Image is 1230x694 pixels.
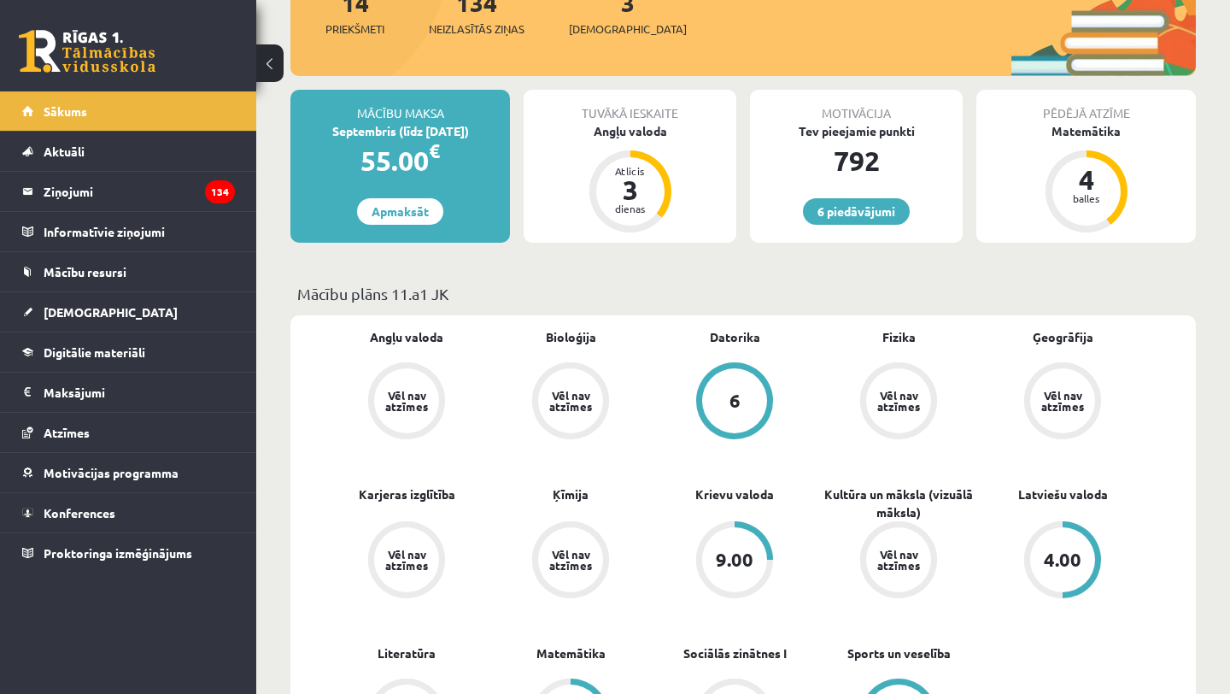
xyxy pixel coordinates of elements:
[729,391,741,410] div: 6
[976,122,1196,235] a: Matemātika 4 balles
[1061,166,1112,193] div: 4
[981,362,1145,443] a: Vēl nav atzīmes
[383,549,430,571] div: Vēl nav atzīmes
[750,90,963,122] div: Motivācija
[325,21,384,38] span: Priekšmeti
[524,122,736,140] div: Angļu valoda
[290,90,510,122] div: Mācību maksa
[383,390,430,412] div: Vēl nav atzīmes
[976,122,1196,140] div: Matemātika
[653,362,817,443] a: 6
[44,264,126,279] span: Mācību resursi
[605,166,656,176] div: Atlicis
[429,21,524,38] span: Neizlasītās ziņas
[44,545,192,561] span: Proktoringa izmēģinājums
[803,198,910,225] a: 6 piedāvājumi
[44,144,85,159] span: Aktuāli
[325,362,489,443] a: Vēl nav atzīmes
[653,521,817,602] a: 9.00
[22,212,235,251] a: Informatīvie ziņojumi
[847,644,951,662] a: Sports un veselība
[325,521,489,602] a: Vēl nav atzīmes
[1033,328,1093,346] a: Ģeogrāfija
[370,328,443,346] a: Angļu valoda
[524,122,736,235] a: Angļu valoda Atlicis 3 dienas
[44,373,235,412] legend: Maksājumi
[22,413,235,452] a: Atzīmes
[1039,390,1086,412] div: Vēl nav atzīmes
[976,90,1196,122] div: Pēdējā atzīme
[429,138,440,163] span: €
[553,485,589,503] a: Ķīmija
[44,465,179,480] span: Motivācijas programma
[817,362,981,443] a: Vēl nav atzīmes
[546,328,596,346] a: Bioloģija
[695,485,774,503] a: Krievu valoda
[981,521,1145,602] a: 4.00
[44,304,178,320] span: [DEMOGRAPHIC_DATA]
[1061,193,1112,203] div: balles
[569,21,687,38] span: [DEMOGRAPHIC_DATA]
[489,362,653,443] a: Vēl nav atzīmes
[22,292,235,332] a: [DEMOGRAPHIC_DATA]
[547,549,594,571] div: Vēl nav atzīmes
[1044,550,1081,569] div: 4.00
[536,644,606,662] a: Matemātika
[22,91,235,131] a: Sākums
[44,505,115,520] span: Konferences
[882,328,916,346] a: Fizika
[44,103,87,119] span: Sākums
[297,282,1189,305] p: Mācību plāns 11.a1 JK
[817,485,981,521] a: Kultūra un māksla (vizuālā māksla)
[22,373,235,412] a: Maksājumi
[44,425,90,440] span: Atzīmes
[22,132,235,171] a: Aktuāli
[1018,485,1108,503] a: Latviešu valoda
[44,344,145,360] span: Digitālie materiāli
[44,212,235,251] legend: Informatīvie ziņojumi
[547,390,594,412] div: Vēl nav atzīmes
[44,172,235,211] legend: Ziņojumi
[750,140,963,181] div: 792
[716,550,753,569] div: 9.00
[817,521,981,602] a: Vēl nav atzīmes
[378,644,436,662] a: Literatūra
[290,140,510,181] div: 55.00
[750,122,963,140] div: Tev pieejamie punkti
[22,533,235,573] a: Proktoringa izmēģinājums
[875,390,922,412] div: Vēl nav atzīmes
[22,252,235,291] a: Mācību resursi
[683,644,787,662] a: Sociālās zinātnes I
[605,176,656,203] div: 3
[22,332,235,372] a: Digitālie materiāli
[489,521,653,602] a: Vēl nav atzīmes
[22,453,235,492] a: Motivācijas programma
[19,30,155,73] a: Rīgas 1. Tālmācības vidusskola
[359,485,455,503] a: Karjeras izglītība
[290,122,510,140] div: Septembris (līdz [DATE])
[22,493,235,532] a: Konferences
[710,328,760,346] a: Datorika
[524,90,736,122] div: Tuvākā ieskaite
[205,180,235,203] i: 134
[875,549,922,571] div: Vēl nav atzīmes
[357,198,443,225] a: Apmaksāt
[22,172,235,211] a: Ziņojumi134
[605,203,656,214] div: dienas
